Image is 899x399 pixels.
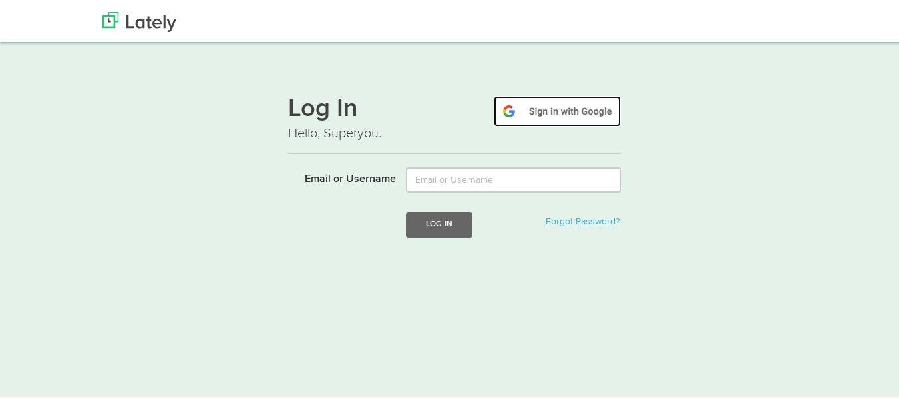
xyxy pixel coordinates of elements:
[406,210,472,235] button: Log In
[546,215,620,224] a: Forgot Password?
[102,10,176,30] img: Lately
[288,122,621,141] p: Hello, Superyou.
[494,94,621,125] img: google-signin.png
[278,165,396,185] label: Email or Username
[288,94,621,122] h1: Log In
[406,165,621,191] input: Email or Username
